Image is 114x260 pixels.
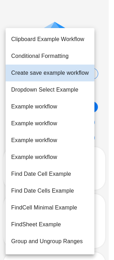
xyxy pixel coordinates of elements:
li: Example workflow [6,149,94,166]
li: Dropdown Select Example [6,81,94,98]
li: Example workflow [6,115,94,132]
li: Example workflow [6,132,94,149]
li: FindSheet Example [6,216,94,233]
li: Create save example workflow [6,65,94,81]
li: Conditional Formatting [6,48,94,65]
li: Find Date Cell Example [6,166,94,182]
li: Example workflow [6,98,94,115]
li: Group and Ungroup Ranges [6,233,94,250]
li: Find Date Cells Example [6,182,94,199]
li: Clipboard Example Workflow [6,31,94,48]
li: FindCell Minimal Example [6,199,94,216]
